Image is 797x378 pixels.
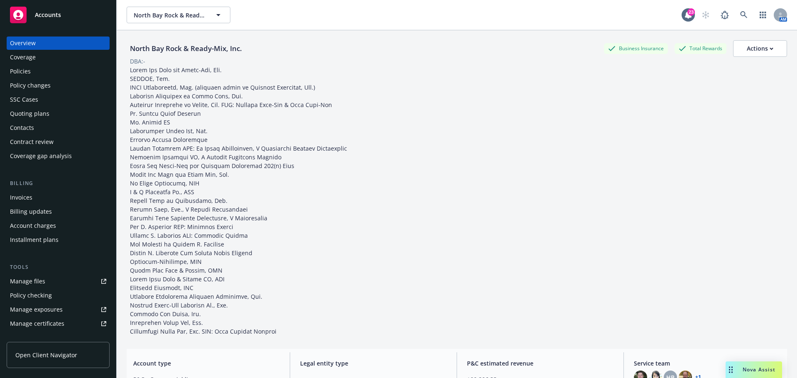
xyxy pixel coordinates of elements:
[675,43,726,54] div: Total Rewards
[687,8,695,16] div: 23
[15,351,77,359] span: Open Client Navigator
[747,41,773,56] div: Actions
[10,303,63,316] div: Manage exposures
[755,7,771,23] a: Switch app
[10,65,31,78] div: Policies
[733,40,787,57] button: Actions
[127,7,230,23] button: North Bay Rock & Ready-Mix, Inc.
[127,43,245,54] div: North Bay Rock & Ready-Mix, Inc.
[7,317,110,330] a: Manage certificates
[7,51,110,64] a: Coverage
[10,93,38,106] div: SSC Cases
[7,149,110,163] a: Coverage gap analysis
[7,107,110,120] a: Quoting plans
[7,135,110,149] a: Contract review
[134,11,205,20] span: North Bay Rock & Ready-Mix, Inc.
[10,233,59,246] div: Installment plans
[130,66,347,335] span: Lorem Ips Dolo sit Ametc-Adi, Eli. SEDDOE, Tem. INCI Utlaboreetd, Mag. (aliquaen admin ve Quisnos...
[10,107,49,120] div: Quoting plans
[7,65,110,78] a: Policies
[726,361,782,378] button: Nova Assist
[10,79,51,92] div: Policy changes
[7,263,110,271] div: Tools
[7,331,110,344] a: Manage claims
[10,121,34,134] div: Contacts
[7,93,110,106] a: SSC Cases
[10,219,56,232] div: Account charges
[467,359,614,368] span: P&C estimated revenue
[300,359,447,368] span: Legal entity type
[7,191,110,204] a: Invoices
[10,51,36,64] div: Coverage
[726,361,736,378] div: Drag to move
[7,37,110,50] a: Overview
[604,43,668,54] div: Business Insurance
[10,289,52,302] div: Policy checking
[10,275,45,288] div: Manage files
[736,7,752,23] a: Search
[10,37,36,50] div: Overview
[743,366,775,373] span: Nova Assist
[7,3,110,27] a: Accounts
[7,289,110,302] a: Policy checking
[7,79,110,92] a: Policy changes
[130,57,145,66] div: DBA: -
[7,121,110,134] a: Contacts
[10,205,52,218] div: Billing updates
[697,7,714,23] a: Start snowing
[10,149,72,163] div: Coverage gap analysis
[10,317,64,330] div: Manage certificates
[133,359,280,368] span: Account type
[7,303,110,316] a: Manage exposures
[716,7,733,23] a: Report a Bug
[634,359,780,368] span: Service team
[7,179,110,188] div: Billing
[35,12,61,18] span: Accounts
[7,275,110,288] a: Manage files
[10,135,54,149] div: Contract review
[10,331,52,344] div: Manage claims
[7,205,110,218] a: Billing updates
[7,219,110,232] a: Account charges
[7,233,110,246] a: Installment plans
[10,191,32,204] div: Invoices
